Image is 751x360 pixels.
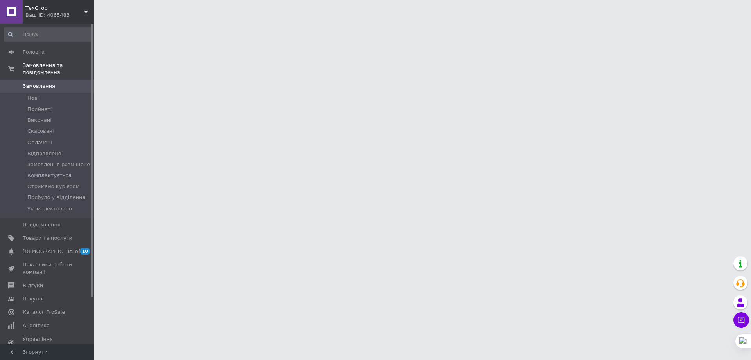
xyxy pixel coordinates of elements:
span: Каталог ProSale [23,309,65,316]
span: Отримано кур'єром [27,183,79,190]
span: Замовлення [23,83,55,90]
span: Комплектується [27,172,71,179]
span: Прийняті [27,106,52,113]
span: Прибуло у відділення [27,194,85,201]
div: Ваш ID: 4065483 [25,12,94,19]
span: Замовлення та повідомлення [23,62,94,76]
span: ТехСтор [25,5,84,12]
span: Відправлено [27,150,61,157]
button: Чат з покупцем [733,312,749,328]
span: Укомплектовано [27,205,72,212]
span: Повідомлення [23,221,61,228]
span: Покупці [23,295,44,302]
span: Аналітика [23,322,50,329]
span: Товари та послуги [23,235,72,242]
span: Управління сайтом [23,336,72,350]
span: 10 [80,248,90,255]
span: Показники роботи компанії [23,261,72,275]
input: Пошук [4,27,92,42]
span: Виконані [27,117,52,124]
span: Відгуки [23,282,43,289]
span: Головна [23,49,45,56]
span: Оплачені [27,139,52,146]
span: Скасовані [27,128,54,135]
span: [DEMOGRAPHIC_DATA] [23,248,81,255]
span: Замовлення розміщене [27,161,90,168]
span: Нові [27,95,39,102]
